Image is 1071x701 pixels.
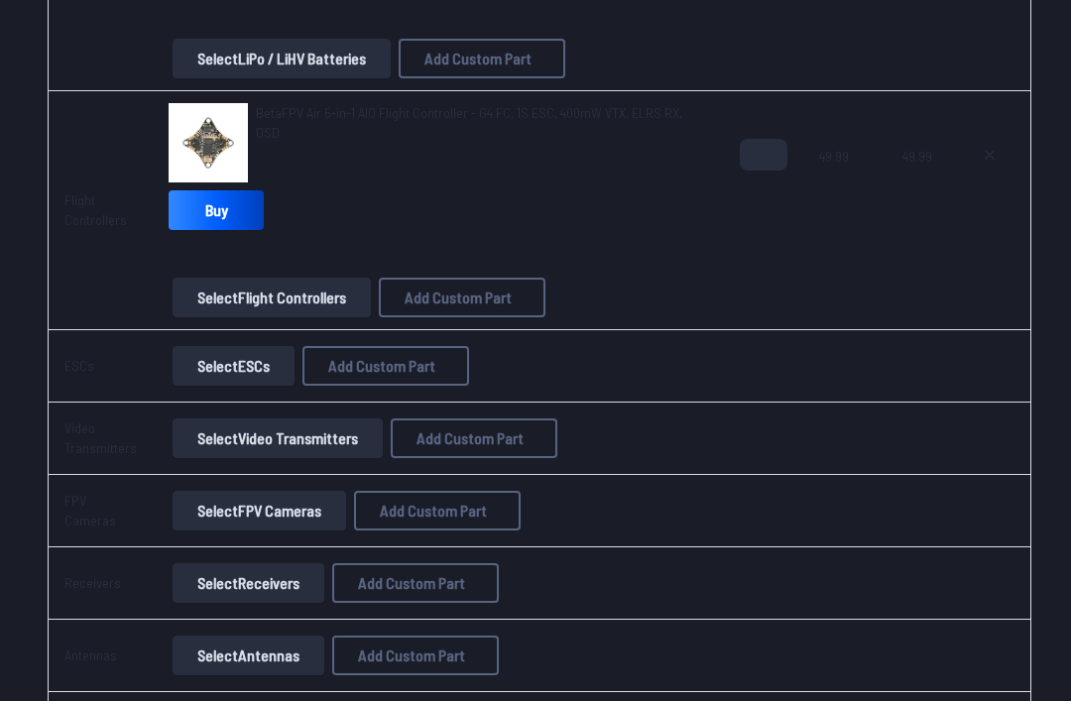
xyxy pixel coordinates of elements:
a: SelectESCs [169,346,298,386]
button: Add Custom Part [354,491,521,530]
a: SelectAntennas [169,636,328,675]
a: SelectReceivers [169,563,328,603]
a: BetaFPV Air 5-in-1 AIO Flight Controller - G4 FC, 1S ESC, 400mW VTX, ELRS RX, OSD [256,103,708,143]
span: Add Custom Part [358,647,465,663]
a: FPV Cameras [64,492,116,528]
button: Add Custom Part [332,563,499,603]
a: SelectFlight Controllers [169,278,375,317]
a: ESCs [64,357,94,374]
button: SelectESCs [173,346,295,386]
a: SelectFPV Cameras [169,491,350,530]
a: Buy [169,190,264,230]
button: Add Custom Part [379,278,545,317]
button: Add Custom Part [399,39,565,78]
button: SelectLiPo / LiHV Batteries [173,39,391,78]
button: SelectReceivers [173,563,324,603]
a: SelectVideo Transmitters [169,418,387,458]
span: Add Custom Part [328,358,435,374]
span: Add Custom Part [424,51,532,66]
button: SelectFPV Cameras [173,491,346,530]
button: SelectAntennas [173,636,324,675]
span: Add Custom Part [358,575,465,591]
button: SelectFlight Controllers [173,278,371,317]
button: Add Custom Part [391,418,557,458]
span: Add Custom Part [405,290,512,305]
a: Receivers [64,574,121,591]
button: Add Custom Part [332,636,499,675]
a: Antennas [64,646,117,663]
a: Video Transmitters [64,419,137,456]
img: image [169,103,248,182]
span: BetaFPV Air 5-in-1 AIO Flight Controller - G4 FC, 1S ESC, 400mW VTX, ELRS RX, OSD [256,104,685,141]
button: Add Custom Part [302,346,469,386]
span: Add Custom Part [416,430,524,446]
button: SelectVideo Transmitters [173,418,383,458]
span: Add Custom Part [380,503,487,519]
a: Flight Controllers [64,191,127,228]
a: SelectLiPo / LiHV Batteries [169,39,395,78]
span: 49.99 [902,139,933,234]
span: 49.99 [819,139,871,234]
